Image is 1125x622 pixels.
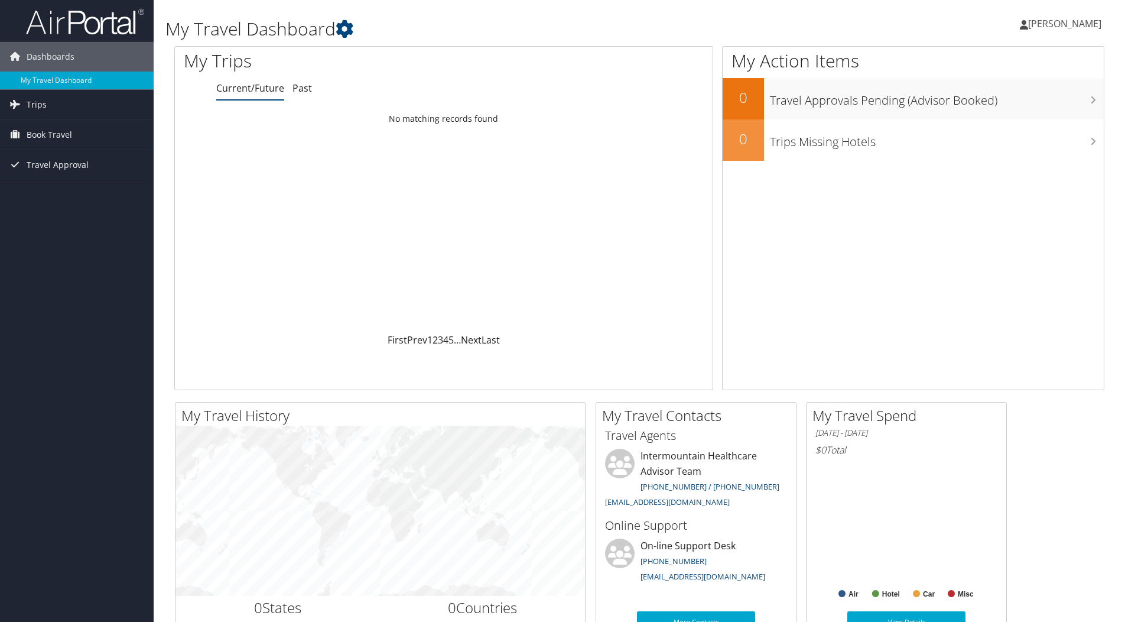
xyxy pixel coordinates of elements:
a: Next [461,333,482,346]
text: Car [923,590,935,598]
text: Air [848,590,859,598]
h3: Travel Agents [605,427,787,444]
h2: Countries [389,598,577,618]
a: 3 [438,333,443,346]
span: Travel Approval [27,150,89,180]
a: Past [292,82,312,95]
text: Hotel [882,590,900,598]
h1: My Travel Dashboard [165,17,797,41]
a: First [388,333,407,346]
a: [PHONE_NUMBER] [640,556,707,566]
li: Intermountain Healthcare Advisor Team [599,449,793,512]
img: airportal-logo.png [26,8,144,35]
a: Prev [407,333,427,346]
a: 2 [433,333,438,346]
h1: My Trips [184,48,480,73]
a: [EMAIL_ADDRESS][DOMAIN_NAME] [605,497,730,507]
span: [PERSON_NAME] [1028,17,1101,30]
span: Dashboards [27,42,74,72]
h3: Travel Approvals Pending (Advisor Booked) [770,86,1104,109]
span: Book Travel [27,120,72,150]
a: 0Travel Approvals Pending (Advisor Booked) [723,78,1104,119]
h2: 0 [723,88,764,108]
h2: My Travel History [181,406,585,426]
span: Trips [27,90,47,119]
span: … [454,333,461,346]
h2: My Travel Spend [812,406,1006,426]
h6: Total [815,443,997,456]
td: No matching records found [175,108,713,129]
a: [PERSON_NAME] [1020,6,1113,41]
a: 4 [443,333,448,346]
a: 1 [427,333,433,346]
li: On-line Support Desk [599,539,793,587]
h2: States [184,598,372,618]
a: 0Trips Missing Hotels [723,119,1104,161]
a: [EMAIL_ADDRESS][DOMAIN_NAME] [640,571,765,582]
h3: Online Support [605,517,787,534]
a: Current/Future [216,82,284,95]
a: 5 [448,333,454,346]
span: 0 [448,598,456,617]
h2: My Travel Contacts [602,406,796,426]
span: $0 [815,443,826,456]
h1: My Action Items [723,48,1104,73]
text: Misc [958,590,974,598]
a: Last [482,333,500,346]
h2: 0 [723,129,764,149]
h3: Trips Missing Hotels [770,128,1104,150]
a: [PHONE_NUMBER] / [PHONE_NUMBER] [640,481,779,492]
span: 0 [254,598,262,617]
h6: [DATE] - [DATE] [815,427,997,439]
